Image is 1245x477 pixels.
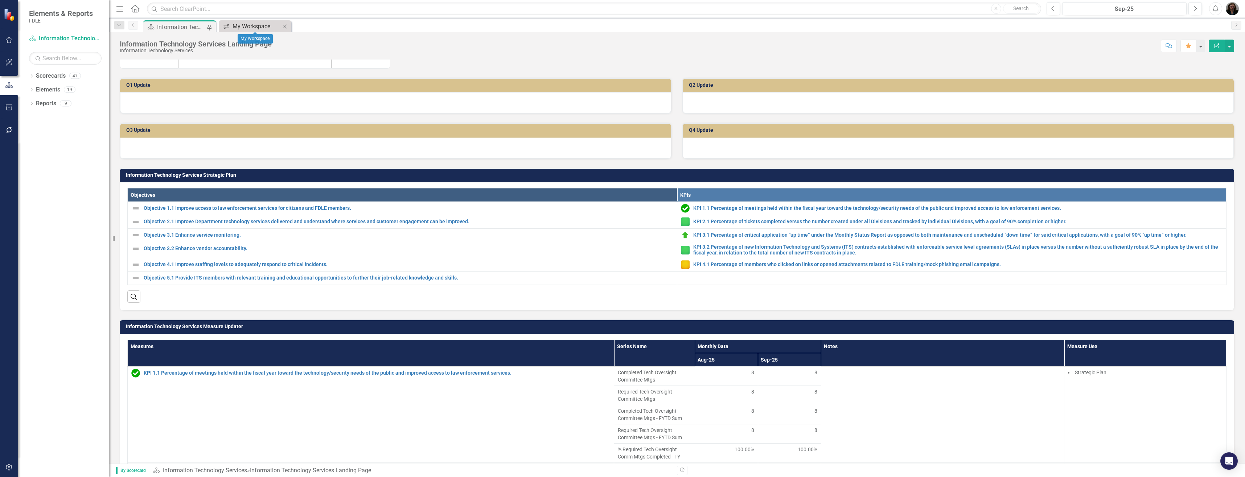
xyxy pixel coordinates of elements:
img: Not Defined [131,217,140,226]
td: Double-Click to Edit Right Click for Context Menu [677,242,1226,258]
a: Scorecards [36,72,66,80]
a: Objective 3.1 Enhance service monitoring. [144,232,673,238]
a: Objective 3.2 Enhance vendor accountability. [144,246,673,251]
div: Sep-25 [1065,5,1184,13]
span: 8 [814,369,817,376]
div: 9 [60,100,71,106]
a: Objective 2.1 Improve Department technology services delivered and understand where services and ... [144,219,673,224]
h3: Information Technology Services Strategic Plan [126,172,1230,178]
td: Double-Click to Edit Right Click for Context Menu [677,202,1226,215]
span: 100.00% [798,446,817,453]
span: 8 [751,407,754,415]
h3: Q4 Update [689,127,1230,133]
td: Double-Click to Edit [821,366,1064,462]
a: KPI 1.1 Percentage of meetings held within the fiscal year toward the technology/security needs o... [693,205,1223,211]
a: Information Technology Services [163,467,247,474]
span: Completed Tech Oversight Committee Mtgs - FYTD Sum [618,407,691,422]
div: Information Technology Services [120,48,272,53]
img: Not Defined [131,204,140,213]
img: Proceeding as Planned [681,246,690,254]
div: My Workspace [238,34,273,44]
img: Monitoring Progress [681,260,690,269]
h3: Information Technology Services Measure Updater [126,324,1230,329]
a: Information Technology Services [29,34,102,43]
a: KPI 3.1 Percentage of critical application “up time” under the Monthly Status Report as opposed t... [693,232,1223,238]
td: Double-Click to Edit [614,386,695,405]
img: ClearPoint Strategy [4,8,16,21]
div: My Workspace [233,22,280,31]
span: 8 [814,427,817,434]
span: By Scorecard [116,467,149,474]
span: Strategic Plan [1075,370,1106,375]
td: Double-Click to Edit [614,366,695,386]
td: Double-Click to Edit Right Click for Context Menu [677,258,1226,271]
input: Search Below... [29,52,102,65]
td: Double-Click to Edit Right Click for Context Menu [128,202,677,215]
span: 8 [814,407,817,415]
img: Not Defined [131,274,140,282]
img: Not Defined [131,260,140,269]
span: Elements & Reports [29,9,93,18]
a: KPI 2.1 Percentage of tickets completed versus the number created under all Divisions and tracked... [693,219,1223,224]
img: Not Defined [131,244,140,253]
div: 47 [69,73,81,79]
td: Double-Click to Edit Right Click for Context Menu [128,229,677,242]
td: Double-Click to Edit Right Click for Context Menu [128,215,677,229]
td: Double-Click to Edit Right Click for Context Menu [677,215,1226,229]
a: Objective 5.1 Provide ITS members with relevant training and educational opportunities to further... [144,275,673,281]
td: Double-Click to Edit [758,366,821,386]
a: KPI 3.2 Percentage of new Information Technology and Systems (ITS) contracts established with enf... [693,244,1223,256]
span: Search [1013,5,1029,11]
a: Elements [36,86,60,94]
img: Proceeding as Planned [681,217,690,226]
img: On Target [131,369,140,378]
td: Double-Click to Edit [695,386,758,405]
img: Not Defined [131,231,140,240]
button: Search [1003,4,1039,14]
div: 19 [64,87,75,93]
span: Required Tech Oversight Committee Mtgs - FYTD Sum [618,427,691,441]
td: Double-Click to Edit [758,462,821,476]
div: Information Technology Services Landing Page [157,23,205,32]
div: Information Technology Services Landing Page [250,467,371,474]
td: Double-Click to Edit Right Click for Context Menu [128,271,677,285]
td: Double-Click to Edit Right Click for Context Menu [128,366,614,462]
a: Objective 1.1 Improve access to law enforcement services for citizens and FDLE members. [144,205,673,211]
div: Information Technology Services Landing Page [120,40,272,48]
img: Nicole Howard [1226,2,1239,15]
span: Required Tech Oversight Committee Mtgs [618,388,691,403]
td: Double-Click to Edit Right Click for Context Menu [677,229,1226,242]
span: 100.00% [735,446,754,453]
a: KPI 4.1 Percentage of members who clicked on links or opened attachments related to FDLE training... [693,262,1223,267]
td: Double-Click to Edit [614,462,695,476]
h3: Q2 Update [689,82,1230,88]
span: Completed Tech Oversight Committee Mtgs [618,369,691,383]
img: On Target [681,204,690,213]
td: Double-Click to Edit [695,366,758,386]
small: FDLE [29,18,93,24]
div: » [153,466,671,475]
td: Double-Click to Edit Right Click for Context Menu [128,258,677,271]
div: Open Intercom Messenger [1220,452,1238,470]
button: Sep-25 [1062,2,1187,15]
a: KPI 1.1 Percentage of meetings held within the fiscal year toward the technology/security needs o... [144,370,610,376]
span: 8 [751,388,754,395]
span: 8 [814,388,817,395]
a: Objective 4.1 Improve staffing levels to adequately respond to critical incidents. [144,262,673,267]
td: Double-Click to Edit [758,386,821,405]
td: Double-Click to Edit Right Click for Context Menu [128,242,677,258]
td: Double-Click to Edit [1064,366,1226,462]
span: 8 [751,427,754,434]
input: Search ClearPoint... [147,3,1041,15]
td: Double-Click to Edit [695,462,758,476]
a: Reports [36,99,56,108]
h3: Q1 Update [126,82,667,88]
a: My Workspace [221,22,280,31]
h3: Q3 Update [126,127,667,133]
span: % Required Tech Oversight Comm Mtgs Completed - FY [618,446,691,460]
span: 8 [751,369,754,376]
img: Above Target [681,231,690,240]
